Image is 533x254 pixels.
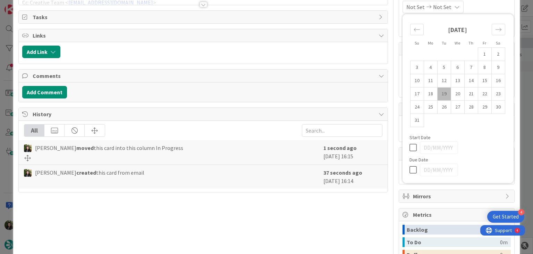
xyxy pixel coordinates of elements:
td: Choose Monday, 11/Aug/2025 12:00 as your check-in date. It’s available. [424,74,437,87]
td: Choose Wednesday, 27/Aug/2025 12:00 as your check-in date. It’s available. [451,101,464,114]
td: Choose Wednesday, 06/Aug/2025 12:00 as your check-in date. It’s available. [451,61,464,74]
strong: [DATE] [448,26,467,34]
div: [DATE] 16:14 [323,168,382,185]
span: Comments [33,72,375,80]
td: Choose Tuesday, 26/Aug/2025 12:00 as your check-in date. It’s available. [437,101,451,114]
span: Start Date [409,135,431,140]
td: Choose Saturday, 30/Aug/2025 12:00 as your check-in date. It’s available. [491,101,505,114]
div: Calendar [403,17,513,135]
span: Tasks [33,13,375,21]
td: Choose Sunday, 24/Aug/2025 12:00 as your check-in date. It’s available. [410,101,424,114]
b: 1 second ago [323,144,357,151]
td: Choose Tuesday, 19/Aug/2025 12:00 as your check-in date. It’s available. [437,87,451,101]
td: Choose Sunday, 31/Aug/2025 12:00 as your check-in date. It’s available. [410,114,424,127]
td: Choose Saturday, 02/Aug/2025 12:00 as your check-in date. It’s available. [491,48,505,61]
div: To Do [407,237,500,247]
div: 4 [36,3,38,8]
small: Th [468,40,473,46]
b: 37 seconds ago [323,169,362,176]
span: History [33,110,375,118]
div: Move forward to switch to the next month. [492,24,505,35]
img: BC [24,169,32,177]
td: Choose Friday, 29/Aug/2025 12:00 as your check-in date. It’s available. [478,101,491,114]
div: 0m [500,237,508,247]
td: Choose Thursday, 07/Aug/2025 12:00 as your check-in date. It’s available. [464,61,478,74]
small: Mo [428,40,433,46]
small: Su [415,40,419,46]
input: DD/MM/YYYY [420,141,458,154]
input: Search... [302,124,382,137]
div: Open Get Started checklist, remaining modules: 4 [487,211,524,223]
td: Choose Saturday, 09/Aug/2025 12:00 as your check-in date. It’s available. [491,61,505,74]
td: Choose Thursday, 28/Aug/2025 12:00 as your check-in date. It’s available. [464,101,478,114]
button: Add Link [22,46,60,58]
b: created [76,169,96,176]
div: Backlog [407,225,500,235]
div: Move backward to switch to the previous month. [410,24,424,35]
td: Choose Friday, 15/Aug/2025 12:00 as your check-in date. It’s available. [478,74,491,87]
td: Choose Wednesday, 20/Aug/2025 12:00 as your check-in date. It’s available. [451,87,464,101]
div: All [24,125,44,136]
span: [PERSON_NAME] this card from email [35,168,144,177]
span: Support [15,1,32,9]
span: Not Set [433,3,451,11]
small: Fr [483,40,486,46]
td: Choose Sunday, 03/Aug/2025 12:00 as your check-in date. It’s available. [410,61,424,74]
td: Choose Wednesday, 13/Aug/2025 12:00 as your check-in date. It’s available. [451,74,464,87]
td: Choose Saturday, 23/Aug/2025 12:00 as your check-in date. It’s available. [491,87,505,101]
span: Links [33,31,375,40]
td: Choose Sunday, 17/Aug/2025 12:00 as your check-in date. It’s available. [410,87,424,101]
td: Choose Friday, 01/Aug/2025 12:00 as your check-in date. It’s available. [478,48,491,61]
span: Not Set [406,3,425,11]
td: Choose Monday, 04/Aug/2025 12:00 as your check-in date. It’s available. [424,61,437,74]
small: Sa [496,40,500,46]
td: Choose Tuesday, 05/Aug/2025 12:00 as your check-in date. It’s available. [437,61,451,74]
b: moved [76,144,94,151]
td: Choose Sunday, 10/Aug/2025 12:00 as your check-in date. It’s available. [410,74,424,87]
input: DD/MM/YYYY [420,164,458,176]
div: 0m [500,225,508,235]
span: [PERSON_NAME] this card into this column In Progress [35,144,183,152]
div: Get Started [493,213,519,220]
button: Add Comment [22,86,67,98]
span: Metrics [413,211,502,219]
td: Choose Tuesday, 12/Aug/2025 12:00 as your check-in date. It’s available. [437,74,451,87]
div: 4 [518,209,524,215]
small: We [455,40,460,46]
td: Choose Friday, 08/Aug/2025 12:00 as your check-in date. It’s available. [478,61,491,74]
td: Choose Thursday, 14/Aug/2025 12:00 as your check-in date. It’s available. [464,74,478,87]
td: Choose Monday, 25/Aug/2025 12:00 as your check-in date. It’s available. [424,101,437,114]
td: Choose Friday, 22/Aug/2025 12:00 as your check-in date. It’s available. [478,87,491,101]
td: Choose Saturday, 16/Aug/2025 12:00 as your check-in date. It’s available. [491,74,505,87]
img: BC [24,144,32,152]
small: Tu [442,40,446,46]
td: Choose Monday, 18/Aug/2025 12:00 as your check-in date. It’s available. [424,87,437,101]
span: Mirrors [413,192,502,200]
div: [DATE] 16:15 [323,144,382,161]
td: Choose Thursday, 21/Aug/2025 12:00 as your check-in date. It’s available. [464,87,478,101]
span: Due Date [409,157,428,162]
